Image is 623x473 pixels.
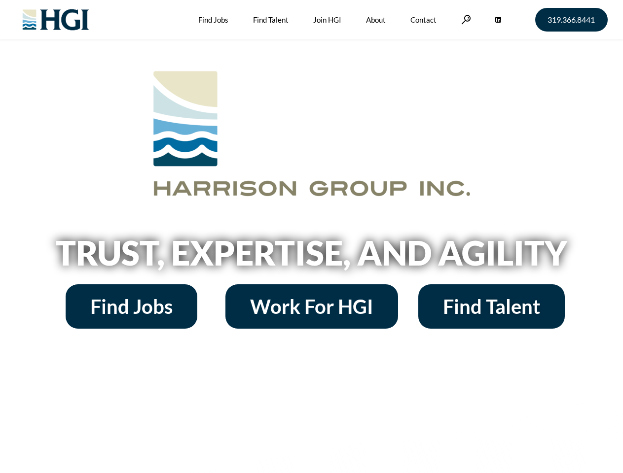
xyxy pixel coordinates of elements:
a: Find Talent [418,284,565,329]
a: Work For HGI [225,284,398,329]
span: Find Jobs [90,297,173,316]
a: Find Jobs [66,284,197,329]
span: Find Talent [443,297,540,316]
span: 319.366.8441 [548,16,595,24]
a: 319.366.8441 [535,8,608,32]
span: Work For HGI [250,297,373,316]
h2: Trust, Expertise, and Agility [31,236,593,270]
a: Search [461,15,471,24]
